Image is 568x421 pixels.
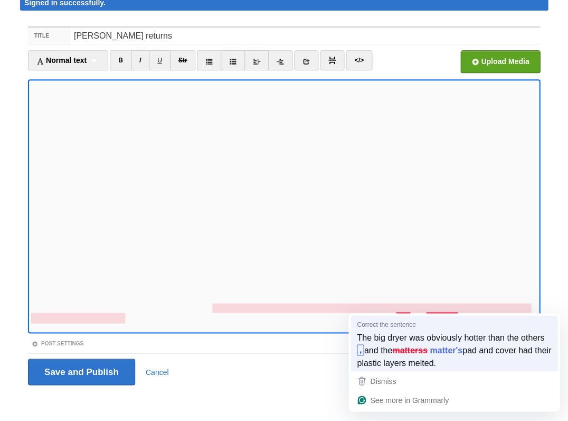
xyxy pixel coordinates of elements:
[36,56,87,65] span: Normal text
[170,50,196,70] a: Str
[110,50,131,70] a: B
[149,50,171,70] a: U
[178,57,187,64] del: Str
[146,368,169,376] a: Cancel
[31,340,83,346] a: Post Settings
[328,57,336,64] img: pagebreak-icon.png
[131,50,149,70] a: I
[28,28,71,44] label: Title
[28,359,135,385] input: Save and Publish
[346,50,372,70] a: </>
